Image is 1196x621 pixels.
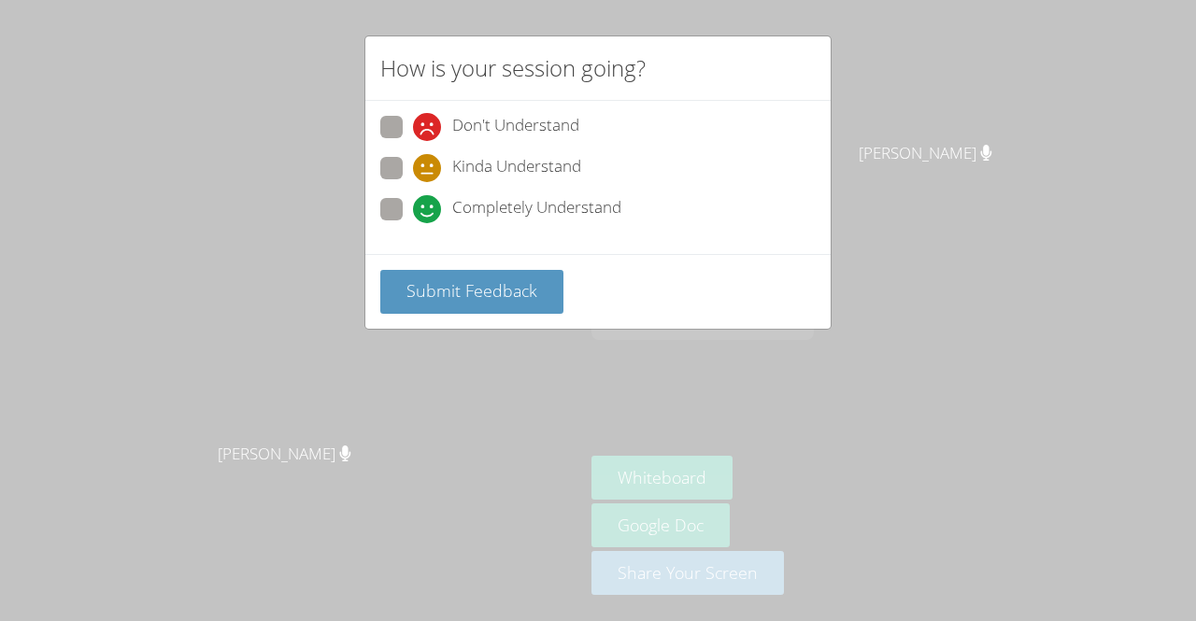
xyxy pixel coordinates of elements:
[452,154,581,182] span: Kinda Understand
[452,195,621,223] span: Completely Understand
[452,113,579,141] span: Don't Understand
[406,279,537,302] span: Submit Feedback
[380,51,646,85] h2: How is your session going?
[380,270,563,314] button: Submit Feedback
